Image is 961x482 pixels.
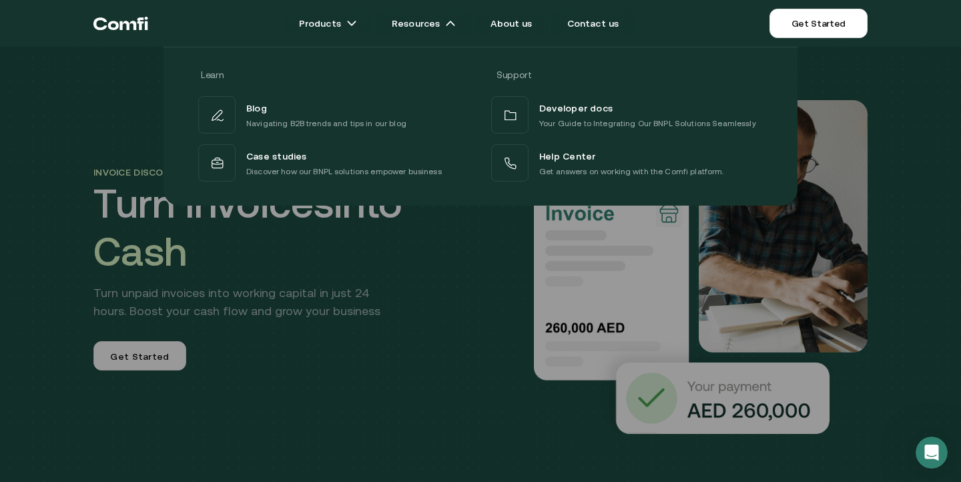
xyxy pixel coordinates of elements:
[769,9,868,38] a: Get Started
[539,117,756,130] p: Your Guide to Integrating Our BNPL Solutions Seamlessly
[376,10,472,37] a: Resourcesarrow icons
[283,10,373,37] a: Productsarrow icons
[246,165,442,178] p: Discover how our BNPL solutions empower business
[196,142,472,184] a: Case studiesDiscover how our BNPL solutions empower business
[539,99,613,117] span: Developer docs
[246,117,406,130] p: Navigating B2B trends and tips in our blog
[474,10,548,37] a: About us
[246,148,307,165] span: Case studies
[539,165,724,178] p: Get answers on working with the Comfi platform.
[489,142,765,184] a: Help CenterGet answers on working with the Comfi platform.
[246,99,267,117] span: Blog
[196,93,472,136] a: BlogNavigating B2B trends and tips in our blog
[489,93,765,136] a: Developer docsYour Guide to Integrating Our BNPL Solutions Seamlessly
[551,10,635,37] a: Contact us
[916,437,948,469] iframe: Intercom live chat
[93,3,148,43] a: Return to the top of the Comfi home page
[539,148,595,165] span: Help Center
[346,18,357,29] img: arrow icons
[201,69,224,80] span: Learn
[445,18,456,29] img: arrow icons
[497,69,532,80] span: Support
